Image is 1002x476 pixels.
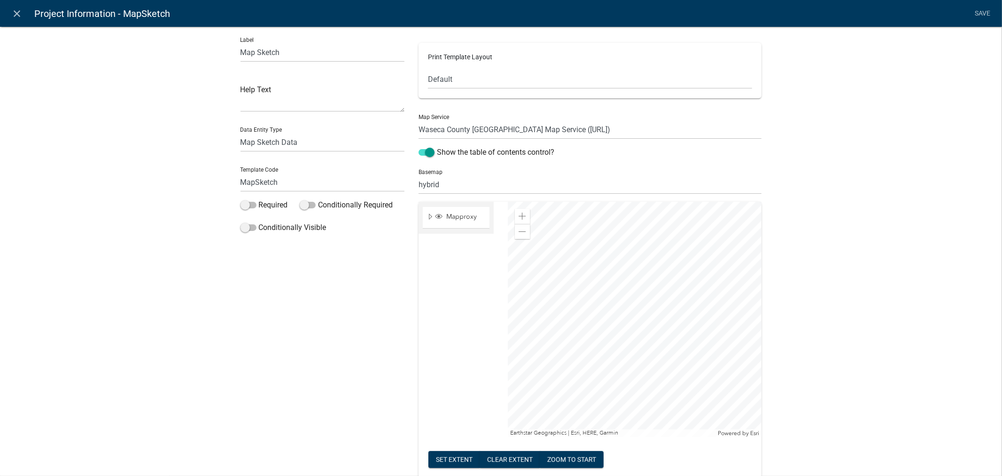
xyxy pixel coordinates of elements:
[515,209,530,224] div: Zoom in
[419,147,554,158] label: Show the table of contents control?
[508,429,715,437] div: Earthstar Geographics | Esri, HERE, Garmin
[428,52,752,62] p: Print Template Layout
[750,430,759,436] a: Esri
[12,8,23,19] i: close
[480,451,540,468] button: Clear extent
[423,207,489,229] li: Mapproxy
[300,199,393,211] label: Conditionally Required
[444,213,486,221] span: Mapproxy
[422,205,490,231] ul: Layer List
[434,213,486,222] div: Mapproxy
[515,224,530,239] div: Zoom out
[241,199,288,211] label: Required
[971,5,994,23] a: Save
[428,451,604,470] div: Map extent controls
[34,4,170,23] span: Project Information - MapSketch
[427,213,434,222] span: Expand
[428,70,752,89] select: Print Template Layout
[241,222,326,233] label: Conditionally Visible
[540,451,604,468] button: zoom to start
[428,451,480,468] button: Set extent
[715,429,761,437] div: Powered by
